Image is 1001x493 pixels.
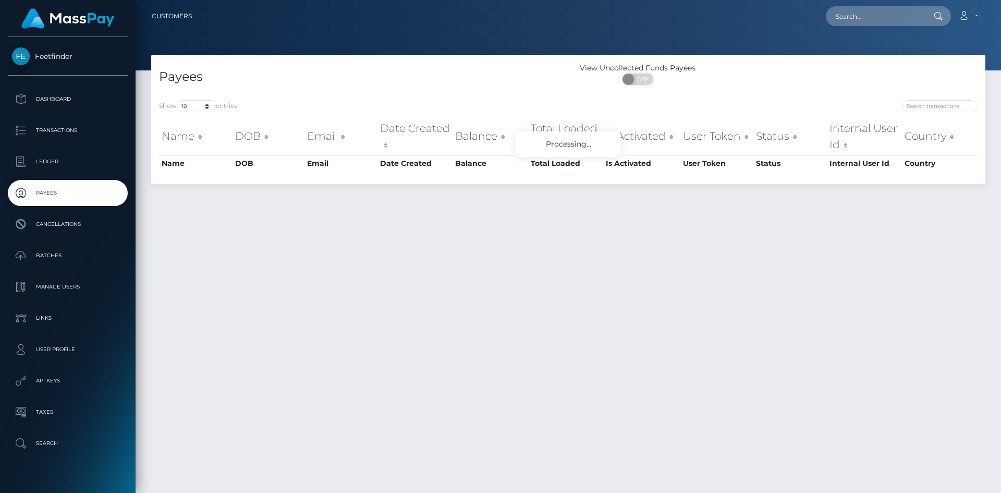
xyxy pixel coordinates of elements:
th: DOB [233,155,304,172]
a: Cancellations [8,211,128,237]
div: View Uncollected Funds Payees [568,63,707,74]
p: Payees [12,185,124,201]
select: Showentries [177,100,216,112]
th: Email [304,155,377,172]
p: Ledger [12,154,124,170]
a: API Keys [8,368,128,394]
th: Balance [453,118,528,155]
th: Country [902,155,978,172]
a: Taxes [8,399,128,425]
span: OFF [628,74,654,85]
a: Payees [8,180,128,206]
th: Status [753,155,827,172]
p: Dashboard [12,91,124,107]
a: Manage Users [8,274,128,300]
th: DOB [233,118,304,155]
input: Search transactions [902,100,978,112]
th: Name [159,155,233,172]
th: Balance [453,155,528,172]
th: Is Activated [603,118,680,155]
p: Taxes [12,404,124,420]
p: API Keys [12,373,124,389]
p: User Profile [12,342,124,357]
th: Country [902,118,978,155]
p: Transactions [12,123,124,138]
label: Show entries [159,100,237,112]
th: Email [304,118,377,155]
a: Batches [8,243,128,269]
img: MassPay Logo [21,8,114,29]
th: Name [159,118,233,155]
div: Processing... [516,131,620,157]
th: Date Created [377,155,453,172]
a: Search [8,430,128,456]
a: Ledger [8,149,128,175]
th: Internal User Id [827,155,902,172]
p: Batches [12,248,124,263]
h4: Payees [159,68,560,86]
th: Internal User Id [827,118,902,155]
a: User Profile [8,336,128,363]
p: Cancellations [12,217,124,232]
th: Date Created [377,118,453,155]
p: Search [12,436,124,451]
span: Feetfinder [8,52,128,61]
a: Dashboard [8,86,128,112]
th: User Token [680,118,753,155]
a: Transactions [8,117,128,143]
th: User Token [680,155,753,172]
th: Total Loaded [528,155,603,172]
p: Manage Users [12,279,124,295]
a: Links [8,305,128,331]
th: Is Activated [603,155,680,172]
input: Search... [826,6,924,26]
th: Total Loaded [528,118,603,155]
a: Customers [152,5,192,27]
img: Feetfinder [12,47,30,65]
p: Links [12,310,124,326]
th: Status [753,118,827,155]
